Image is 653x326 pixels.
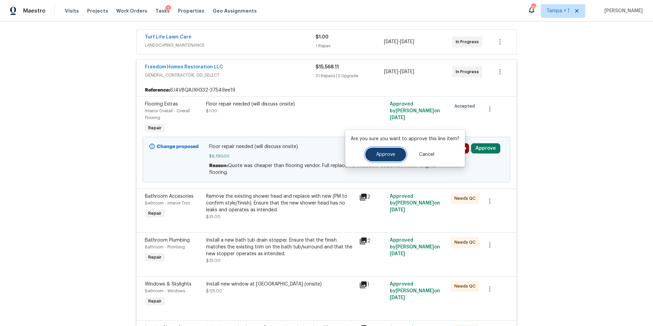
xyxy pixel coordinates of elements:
[206,289,222,293] span: $125.00
[316,65,339,69] span: $15,568.11
[351,135,459,142] p: Are you sure you want to approve this line item?
[390,194,440,212] span: Approved by [PERSON_NAME] on
[390,238,440,256] span: Approved by [PERSON_NAME] on
[454,103,478,110] span: Accepted
[456,38,482,45] span: In Progress
[390,102,440,120] span: Approved by [PERSON_NAME] on
[157,144,199,149] b: Change proposed
[316,72,384,79] div: 31 Repairs | 2 Upgrade
[23,7,46,14] span: Maestro
[384,69,398,74] span: [DATE]
[390,115,405,120] span: [DATE]
[145,194,194,199] span: Bathroom Accesories
[209,143,444,150] span: Floor repair needed (will discuss onsite)
[206,237,355,257] div: Install a new bath tub drain stopper. Ensure that the finish matches the existing trim on the bat...
[547,7,570,14] span: Tampa + 1
[390,251,405,256] span: [DATE]
[213,7,257,14] span: Geo Assignments
[384,38,414,45] span: -
[206,281,355,288] div: Install new window at [GEOGRAPHIC_DATA] (onsite)
[384,39,398,44] span: [DATE]
[376,152,395,157] span: Approve
[145,289,185,293] span: Bathroom - Windows
[145,72,316,79] span: GENERAL_CONTRACTOR, OD_SELECT
[384,68,414,75] span: -
[471,143,500,153] button: Approve
[454,195,478,202] span: Needs QC
[145,282,191,287] span: Windows & Skylights
[145,238,190,243] span: Bathroom Plumbing
[209,163,228,168] span: Reason:
[137,84,516,96] div: 6J4V8QAJXH332-37549ee19
[146,298,164,305] span: Repair
[400,39,414,44] span: [DATE]
[206,109,217,113] span: $1.00
[359,237,386,245] div: 2
[145,201,190,205] span: Bathroom - Interior Trim
[146,210,164,217] span: Repair
[206,101,355,108] div: Floor repair needed (will discuss onsite)
[145,102,178,107] span: Flooring Extras
[209,163,436,175] span: Quote was cheaper than flooring vendor. Full replacement needed. Could not match original flooring.
[146,125,164,131] span: Repair
[116,7,147,14] span: Work Orders
[531,4,536,11] div: 59
[390,295,405,300] span: [DATE]
[209,153,444,160] span: $6,190.00
[359,193,386,201] div: 2
[145,109,190,120] span: Interior Overall - Overall Flooring
[359,281,386,289] div: 1
[145,245,185,249] span: Bathroom - Plumbing
[166,5,171,12] div: 2
[400,69,414,74] span: [DATE]
[65,7,79,14] span: Visits
[390,208,405,212] span: [DATE]
[206,215,220,219] span: $35.00
[602,7,643,14] span: [PERSON_NAME]
[408,148,445,161] button: Cancel
[454,239,478,246] span: Needs QC
[206,259,220,263] span: $35.00
[178,7,204,14] span: Properties
[87,7,108,14] span: Projects
[390,282,440,300] span: Approved by [PERSON_NAME] on
[316,35,329,39] span: $1.00
[419,152,434,157] span: Cancel
[145,42,316,49] span: LANDSCAPING_MAINTENANCE
[145,35,191,39] a: Turf Life Lawn Care
[145,87,170,94] b: Reference:
[454,283,478,290] span: Needs QC
[155,9,170,13] span: Tasks
[146,254,164,261] span: Repair
[456,68,482,75] span: In Progress
[206,193,355,213] div: Remove the existing shower head and replace with new (PM to confirm style/finish). Ensure that th...
[365,148,406,161] button: Approve
[145,65,223,69] a: Freedom Homes Restoration LLC
[316,43,384,49] div: 1 Repair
